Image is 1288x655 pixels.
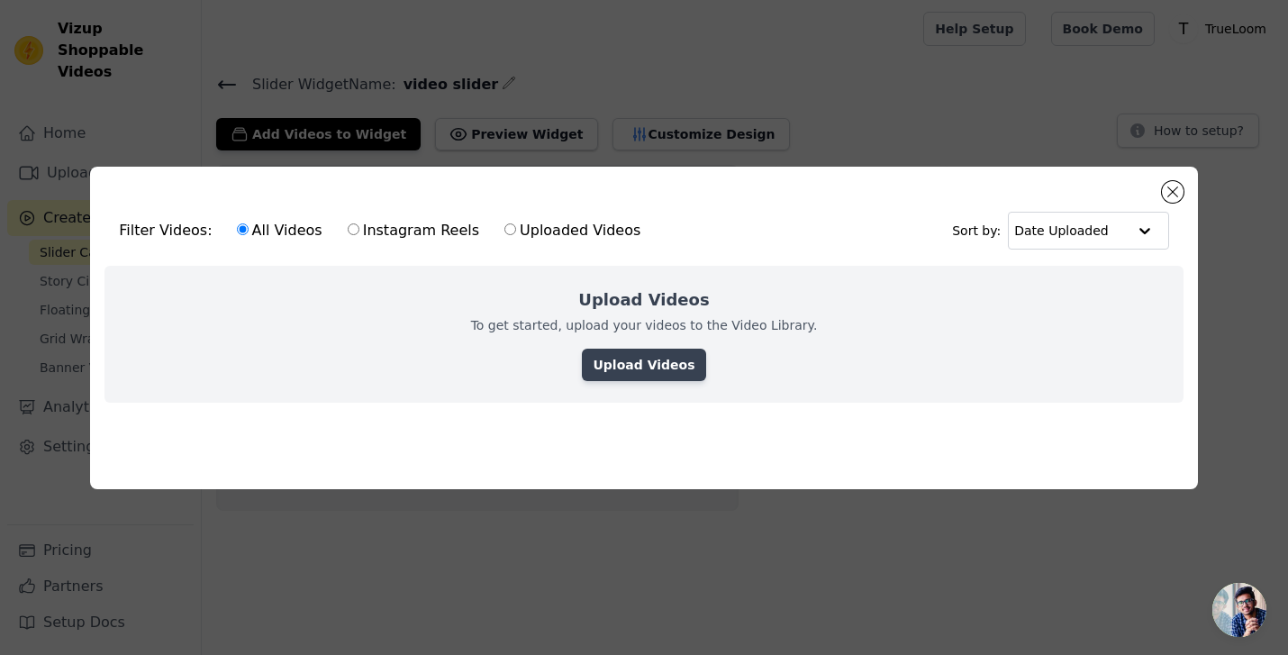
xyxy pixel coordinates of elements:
div: Filter Videos: [119,210,650,251]
h2: Upload Videos [578,287,709,313]
button: Close modal [1162,181,1184,203]
label: Uploaded Videos [503,219,641,242]
label: All Videos [236,219,323,242]
a: Upload Videos [582,349,705,381]
div: Sort by: [952,212,1169,250]
a: Open chat [1212,583,1266,637]
label: Instagram Reels [347,219,480,242]
p: To get started, upload your videos to the Video Library. [471,316,818,334]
